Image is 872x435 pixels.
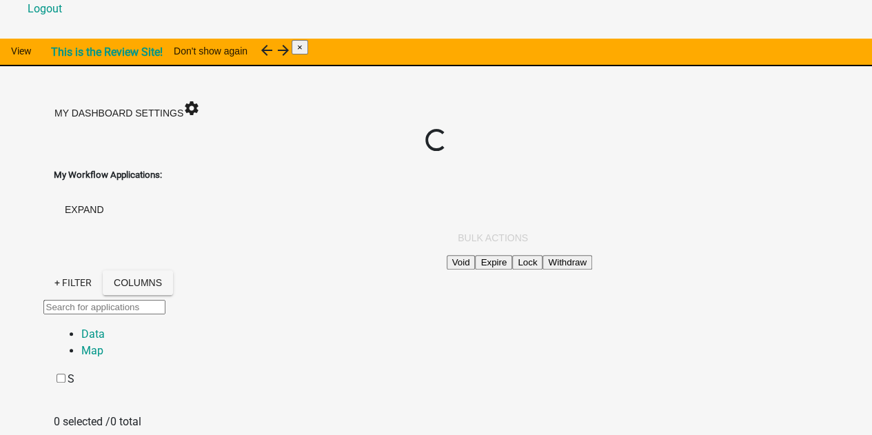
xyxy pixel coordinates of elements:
[28,2,62,15] a: Logout
[43,300,165,314] input: Search for applications
[81,327,105,341] a: Data
[43,270,103,295] a: + Filter
[543,255,592,270] button: Withdraw
[103,270,173,295] button: Columns
[54,414,819,430] div: 0 total
[183,100,200,117] i: settings
[475,255,512,270] button: Expire
[297,42,303,52] span: ×
[163,39,258,63] button: Don't show again
[258,42,275,59] i: arrow_back
[81,344,103,357] a: Map
[43,94,211,125] button: My Dashboard Settingssettings
[275,42,292,59] i: arrow_forward
[54,370,74,388] datatable-header-cell: Select
[447,255,476,270] button: Void
[54,197,115,222] button: expand
[447,254,819,270] div: Bulk Actions
[54,168,819,182] h5: My Workflow Applications:
[447,225,539,250] button: Bulk Actions
[51,45,163,59] strong: This is the Review Site!
[512,255,543,270] button: Lock
[54,108,183,119] span: My Dashboard Settings
[54,415,110,428] span: 0 selected /
[68,372,97,385] span: Select
[292,40,308,54] button: Close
